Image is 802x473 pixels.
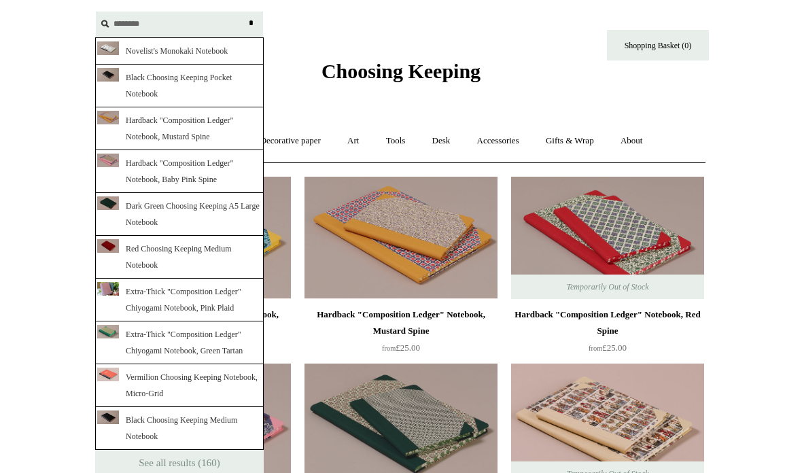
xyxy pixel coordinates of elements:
[321,71,481,80] a: Choosing Keeping
[95,150,264,193] a: Hardback "Composition Ledger" Notebook, Baby Pink Spine
[304,306,498,362] a: Hardback "Composition Ledger" Notebook, Mustard Spine from£25.00
[553,275,662,299] span: Temporarily Out of Stock
[95,65,264,107] a: Black Choosing Keeping Pocket Notebook
[511,306,704,362] a: Hardback "Composition Ledger" Notebook, Red Spine from£25.00
[97,410,119,424] img: e48d8ace7dcd211a76257b0f69681368bb1367e1_thumb.jpeg
[97,368,119,381] img: CopyrightChoosingKeeping20561_thumb.jpg
[95,37,264,65] a: Novelist's Monokaki Notebook
[304,177,498,299] img: Hardback "Composition Ledger" Notebook, Mustard Spine
[97,111,119,124] img: Copyright_Choosing_Keeping_WB_20170904_12165_RT_7_thumb.jpg
[95,236,264,279] a: Red Choosing Keeping Medium Notebook
[97,68,119,82] img: 8e104314b4c4a4339a485dd56c345cedd478c8aa_thumb.jpeg
[95,321,264,364] a: Extra-Thick "Composition Ledger" Chiyogami Notebook, Green Tartan
[589,345,602,352] span: from
[97,41,119,55] img: ChoosingKeeping_Session_110248_thumb.jpg
[511,177,704,299] img: Hardback "Composition Ledger" Notebook, Red Spine
[382,345,396,352] span: from
[382,343,420,353] span: £25.00
[95,407,264,450] a: Black Choosing Keeping Medium Notebook
[465,123,531,159] a: Accessories
[515,306,701,339] div: Hardback "Composition Ledger" Notebook, Red Spine
[304,177,498,299] a: Hardback "Composition Ledger" Notebook, Mustard Spine Hardback "Composition Ledger" Notebook, Mus...
[308,306,494,339] div: Hardback "Composition Ledger" Notebook, Mustard Spine
[608,123,655,159] a: About
[95,279,264,321] a: Extra-Thick "Composition Ledger" Chiyogami Notebook, Pink Plaid
[534,123,606,159] a: Gifts & Wrap
[95,107,264,150] a: Hardback "Composition Ledger" Notebook, Mustard Spine
[97,154,119,167] img: Copyright_Choosing_Keeping_WB_20170904_12165_RT_6_thumb.jpg
[511,177,704,299] a: Hardback "Composition Ledger" Notebook, Red Spine Hardback "Composition Ledger" Notebook, Red Spi...
[607,30,709,60] a: Shopping Basket (0)
[248,123,333,159] a: Decorative paper
[97,239,119,253] img: Copyright_Choosing_Keeping_20180213_BS_12250_RT_3_thumb.jpg
[335,123,371,159] a: Art
[95,364,264,407] a: Vermilion Choosing Keeping Notebook, Micro-Grid
[97,282,119,296] img: CopyrightChoosingKeeping20240220MB1965419655RT_thumb.jpg
[95,193,264,236] a: Dark Green Choosing Keeping A5 Large Notebook
[589,343,627,353] span: £25.00
[321,60,481,82] span: Choosing Keeping
[97,196,119,210] img: Copyright_Choosing_Keeping_20180213_BS_12248_12249_RT_thumb.jpg
[420,123,463,159] a: Desk
[374,123,418,159] a: Tools
[97,325,119,338] img: Copyright_Choosing_Keeping_20190411_BS_13238_13239_RT_thumb.jpg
